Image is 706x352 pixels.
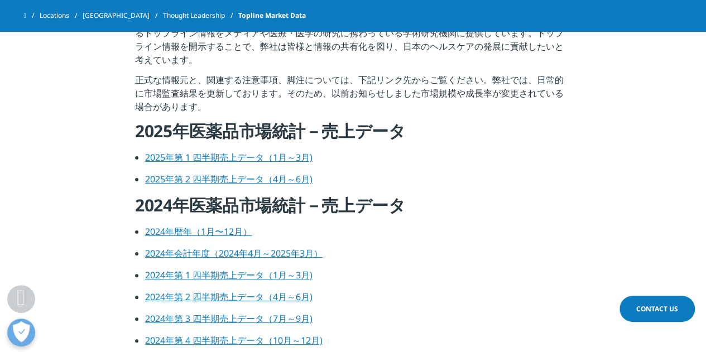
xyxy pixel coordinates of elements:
h4: 2024年医薬品市場統計－売上データ [135,194,571,225]
a: 2024年暦年（1月〜12月） [145,225,252,238]
a: 2024年第 2 四半期売上データ（4月～6月) [145,291,313,303]
h4: 2025年医薬品市場統計－売上データ [135,120,571,151]
span: Topline Market Data [238,6,306,26]
a: 2024年会計年度（2024年4月～2025年3月） [145,247,323,259]
a: Thought Leadership [163,6,238,26]
a: 2025年第 1 四半期売上データ（1月～3月) [145,151,313,163]
a: [GEOGRAPHIC_DATA] [83,6,163,26]
p: 正式な情報元と、関連する注意事項、脚注については、下記リンク先からご覧ください。弊社では、日常的に市場監査結果を更新しております。そのため、以前お知らせしました市場規模や成長率が変更されている場... [135,73,571,120]
a: Contact Us [619,296,695,322]
span: Contact Us [636,304,678,314]
button: 優先設定センターを開く [7,319,35,346]
a: Locations [40,6,83,26]
a: 2024年第 3 四半期売上データ（7月～9月) [145,312,313,325]
a: 2025年第 2 四半期売上データ（4月～6月) [145,173,313,185]
a: 2024年第 1 四半期売上データ（1月～3月) [145,269,313,281]
a: 2024年第 4 四半期売上データ（10月～12月) [145,334,323,346]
